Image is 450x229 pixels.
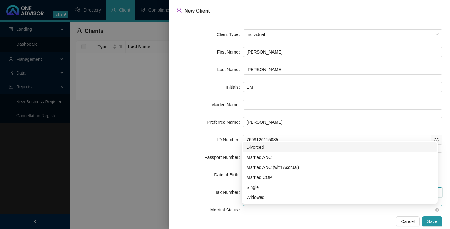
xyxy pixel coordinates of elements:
div: Divorced [243,142,437,152]
div: Married COP [247,174,433,181]
div: Divorced [247,144,433,151]
label: Passport Number [204,152,243,162]
span: Cancel [401,218,415,225]
label: ID Number [217,135,243,145]
span: user [176,8,182,13]
label: Marrital Status [210,205,243,215]
div: Married ANC (with Accrual) [247,164,433,171]
button: Cancel [396,216,420,226]
span: Save [427,218,437,225]
div: Widowed [243,192,437,202]
button: Save [422,216,442,226]
div: Single [243,182,437,192]
div: Single [247,184,433,191]
label: First Name [217,47,243,57]
span: New Client [184,8,210,13]
div: Married ANC [247,154,433,161]
label: Date of Birth [214,170,243,180]
label: Tax Number [215,187,243,197]
label: Preferred Name [207,117,243,127]
label: Maiden Name [211,100,243,110]
span: close-circle [435,208,439,212]
div: Married ANC [243,152,437,162]
label: Initials [226,82,243,92]
label: Client Type [217,29,243,39]
span: setting [434,138,439,142]
div: Married COP [243,172,437,182]
div: Married ANC (with Accrual) [243,162,437,172]
div: Widowed [247,194,433,201]
span: Individual [247,30,439,39]
label: Last Name [217,65,243,75]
